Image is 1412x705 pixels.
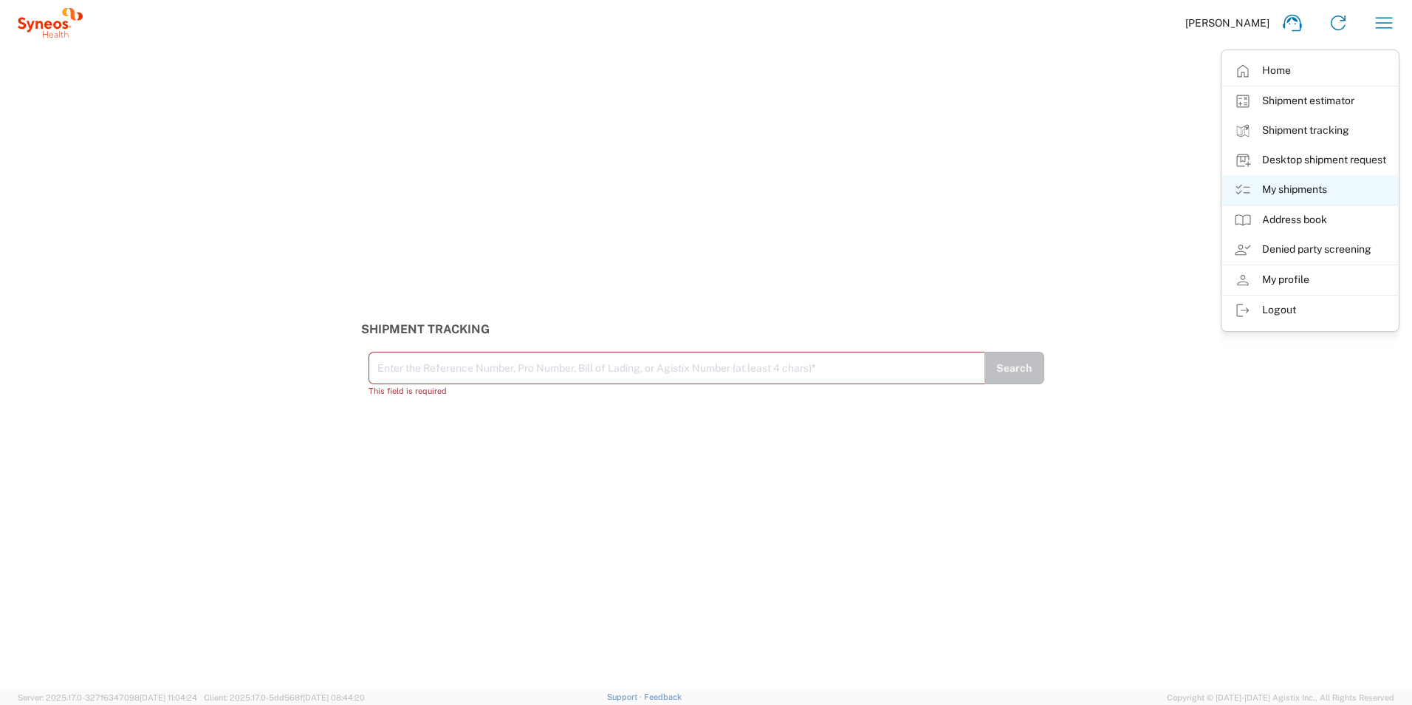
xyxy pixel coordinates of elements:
[1222,175,1398,205] a: My shipments
[1222,146,1398,175] a: Desktop shipment request
[1222,265,1398,295] a: My profile
[140,693,197,702] span: [DATE] 11:04:24
[1185,16,1269,30] span: [PERSON_NAME]
[18,693,197,702] span: Server: 2025.17.0-327f6347098
[644,692,682,701] a: Feedback
[1222,235,1398,265] a: Denied party screening
[607,692,644,701] a: Support
[1222,86,1398,116] a: Shipment estimator
[361,322,1052,336] h3: Shipment Tracking
[369,384,984,398] div: This field is required
[1222,296,1398,325] a: Logout
[1222,116,1398,146] a: Shipment tracking
[1222,56,1398,86] a: Home
[204,693,365,702] span: Client: 2025.17.0-5dd568f
[1222,205,1398,235] a: Address book
[1167,691,1394,704] span: Copyright © [DATE]-[DATE] Agistix Inc., All Rights Reserved
[303,693,365,702] span: [DATE] 08:44:20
